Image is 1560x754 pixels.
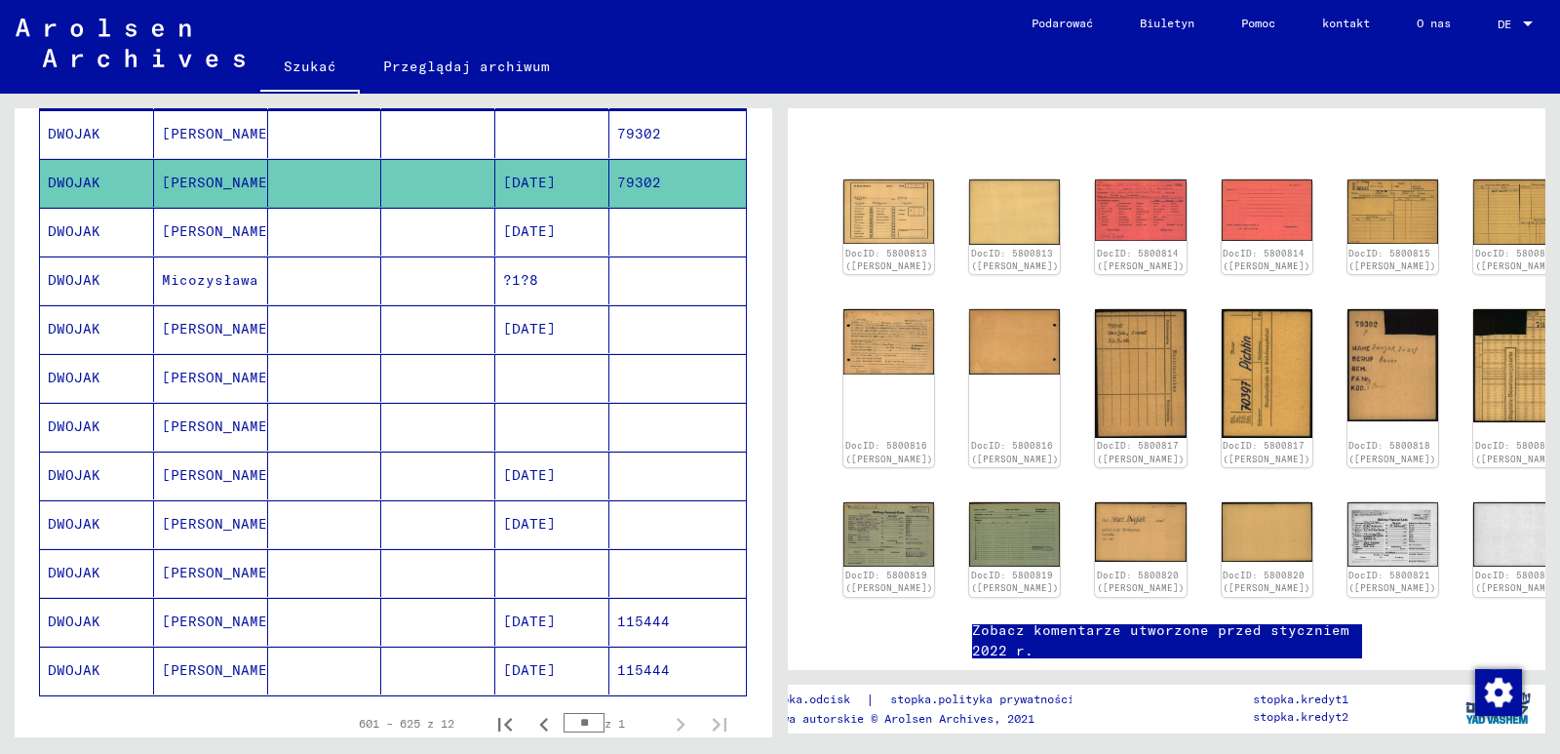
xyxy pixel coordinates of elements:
[48,271,100,289] font: DWOJAK
[761,692,850,706] font: stopka.odcisk
[162,613,276,630] font: [PERSON_NAME]
[1223,248,1310,272] a: DocID: 5800814 ([PERSON_NAME])
[1222,309,1312,437] img: 002.jpg
[503,174,556,191] font: [DATE]
[971,440,1059,464] a: DocID: 5800816 ([PERSON_NAME])
[969,309,1060,375] img: 002.jpg
[1347,502,1438,567] img: 001.jpg
[890,692,1074,706] font: stopka.polityka prywatności
[503,466,556,484] font: [DATE]
[617,174,661,191] font: 79302
[1095,309,1186,437] img: 001.jpg
[162,661,276,679] font: [PERSON_NAME]
[971,248,1059,272] font: DocID: 5800813 ([PERSON_NAME])
[843,309,934,375] img: 001.jpg
[875,690,1098,710] a: stopka.polityka prywatności
[1222,502,1312,562] img: 002.jpg
[1474,668,1521,715] div: Zmiana zgody
[1097,248,1185,272] a: DocID: 5800814 ([PERSON_NAME])
[260,43,360,94] a: Szukać
[48,320,100,337] font: DWOJAK
[617,125,661,142] font: 79302
[162,564,276,581] font: [PERSON_NAME]
[969,179,1060,244] img: 002.jpg
[48,515,100,533] font: DWOJAK
[1222,179,1312,241] img: 002.jpg
[1253,709,1348,724] font: stopka.kredyt2
[162,125,276,142] font: [PERSON_NAME]
[162,466,276,484] font: [PERSON_NAME]
[162,271,258,289] font: Micozysława
[1241,16,1275,30] font: Pomoc
[700,704,739,743] button: Ostatnia strona
[1348,570,1436,594] a: DocID: 5800821 ([PERSON_NAME])
[1417,16,1451,30] font: O nas
[503,222,556,240] font: [DATE]
[1097,440,1185,464] a: DocID: 5800817 ([PERSON_NAME])
[604,716,625,731] font: z 1
[1097,570,1185,594] a: DocID: 5800820 ([PERSON_NAME])
[383,58,550,75] font: Przeglądaj archiwum
[1032,16,1093,30] font: Podarować
[48,613,100,630] font: DWOJAK
[617,613,670,630] font: 115444
[48,125,100,142] font: DWOJAK
[48,417,100,435] font: DWOJAK
[1498,17,1511,31] font: DE
[1347,179,1438,244] img: 001.jpg
[503,271,538,289] font: ?1?8
[845,248,933,272] a: DocID: 5800813 ([PERSON_NAME])
[1322,16,1370,30] font: kontakt
[972,620,1362,661] a: Zobacz komentarze utworzone przed styczniem 2022 r.
[761,690,866,710] a: stopka.odcisk
[843,502,934,567] img: 001.jpg
[969,502,1060,568] img: 002.jpg
[284,58,336,75] font: Szukać
[360,43,573,90] a: Przeglądaj archiwum
[866,691,875,708] font: |
[1347,309,1438,421] img: 001.jpg
[162,417,276,435] font: [PERSON_NAME]
[1095,502,1186,562] img: 001.jpg
[843,179,934,244] img: 001.jpg
[503,661,556,679] font: [DATE]
[48,174,100,191] font: DWOJAK
[162,174,276,191] font: [PERSON_NAME]
[617,661,670,679] font: 115444
[1223,440,1310,464] a: DocID: 5800817 ([PERSON_NAME])
[162,222,276,240] font: [PERSON_NAME]
[1223,570,1310,594] a: DocID: 5800820 ([PERSON_NAME])
[661,704,700,743] button: Następna strona
[1348,440,1436,464] a: DocID: 5800818 ([PERSON_NAME])
[48,222,100,240] font: DWOJAK
[972,621,1349,659] font: Zobacz komentarze utworzone przed styczniem 2022 r.
[1462,684,1535,733] img: yv_logo.png
[1348,248,1436,272] a: DocID: 5800815 ([PERSON_NAME])
[971,570,1059,594] a: DocID: 5800819 ([PERSON_NAME])
[162,515,276,533] font: [PERSON_NAME]
[1095,179,1186,241] img: 001.jpg
[48,661,100,679] font: DWOJAK
[845,570,933,594] a: DocID: 5800819 ([PERSON_NAME])
[48,466,100,484] font: DWOJAK
[162,369,276,386] font: [PERSON_NAME]
[503,515,556,533] font: [DATE]
[48,564,100,581] font: DWOJAK
[845,440,933,464] a: DocID: 5800816 ([PERSON_NAME])
[503,613,556,630] font: [DATE]
[486,704,525,743] button: Pierwsza strona
[16,19,245,67] img: Arolsen_neg.svg
[503,320,556,337] font: [DATE]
